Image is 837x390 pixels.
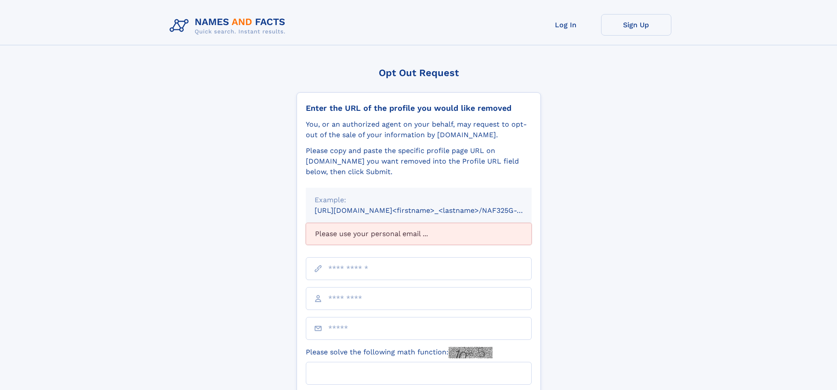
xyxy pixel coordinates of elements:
div: Please copy and paste the specific profile page URL on [DOMAIN_NAME] you want removed into the Pr... [306,146,532,177]
div: Please use your personal email ... [306,223,532,245]
div: Enter the URL of the profile you would like removed [306,103,532,113]
div: Example: [315,195,523,205]
a: Sign Up [601,14,671,36]
div: Opt Out Request [297,67,541,78]
a: Log In [531,14,601,36]
small: [URL][DOMAIN_NAME]<firstname>_<lastname>/NAF325G-xxxxxxxx [315,206,548,215]
img: Logo Names and Facts [166,14,293,38]
label: Please solve the following math function: [306,347,493,358]
div: You, or an authorized agent on your behalf, may request to opt-out of the sale of your informatio... [306,119,532,140]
